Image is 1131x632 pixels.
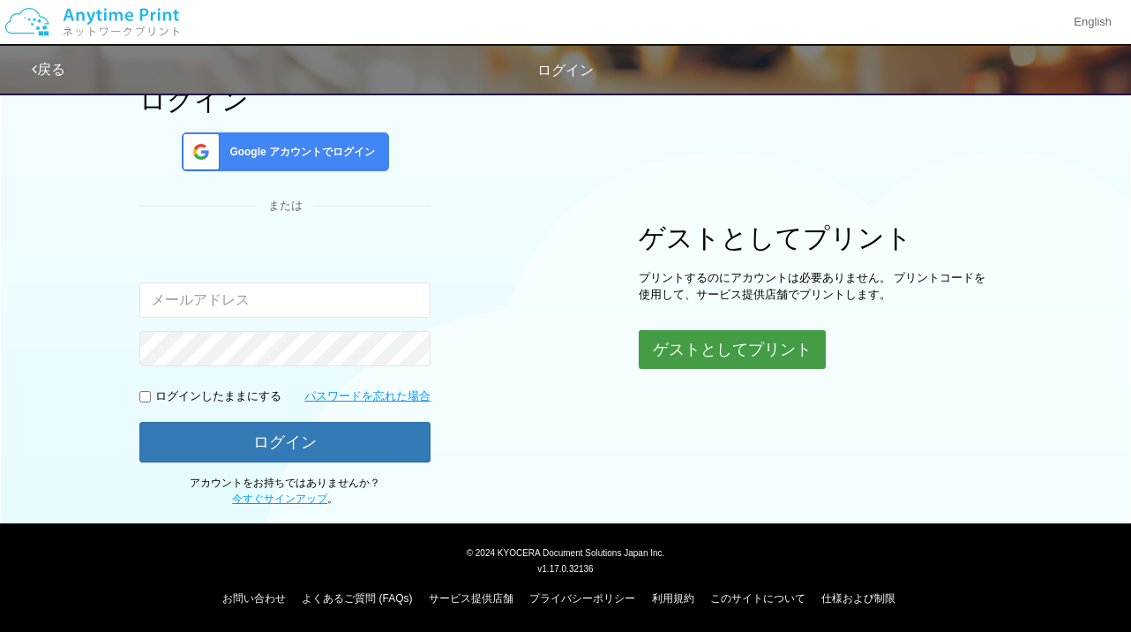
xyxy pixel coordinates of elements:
button: ゲストとしてプリント [639,330,826,369]
button: ログイン [139,422,431,463]
a: パスワードを忘れた場合 [304,388,431,405]
span: © 2024 KYOCERA Document Solutions Japan Inc. [467,546,665,558]
p: プリントするのにアカウントは必要ありません。 プリントコードを使用して、サービス提供店舗でプリントします。 [639,270,992,303]
input: メールアドレス [139,282,431,318]
a: 戻る [32,62,65,77]
a: 今すぐサインアップ [232,493,327,505]
p: アカウントをお持ちではありませんか？ [139,476,431,506]
a: お問い合わせ [222,592,286,605]
span: Google アカウントでログイン [222,145,375,160]
h1: ログイン [139,86,431,115]
h1: ゲストとしてプリント [639,223,992,252]
span: 。 [232,493,338,505]
span: v1.17.0.32136 [537,563,593,574]
a: プライバシーポリシー [529,592,635,605]
a: このサイトについて [710,592,805,605]
a: よくあるご質問 (FAQs) [302,592,412,605]
a: 仕様および制限 [821,592,895,605]
a: 利用規約 [652,592,694,605]
p: ログインしたままにする [155,388,281,405]
a: サービス提供店舗 [429,592,513,605]
span: ログイン [537,63,594,78]
div: または [139,198,431,214]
